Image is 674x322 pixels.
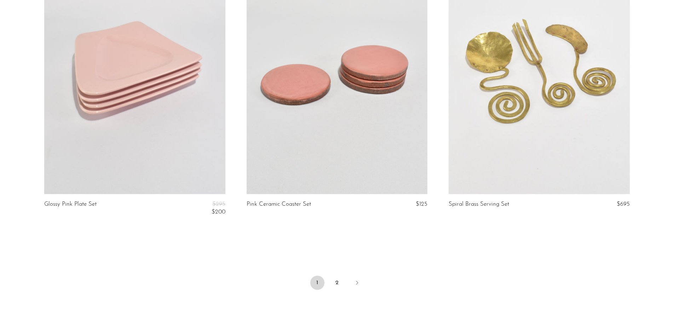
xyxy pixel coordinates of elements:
span: $295 [212,201,225,207]
span: $125 [416,201,427,207]
a: Glossy Pink Plate Set [44,201,97,216]
a: Pink Ceramic Coaster Set [247,201,311,207]
span: $200 [212,209,225,215]
a: 2 [330,276,344,290]
span: $695 [617,201,630,207]
a: Next [350,276,364,291]
a: Spiral Brass Serving Set [449,201,509,207]
span: 1 [310,276,324,290]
